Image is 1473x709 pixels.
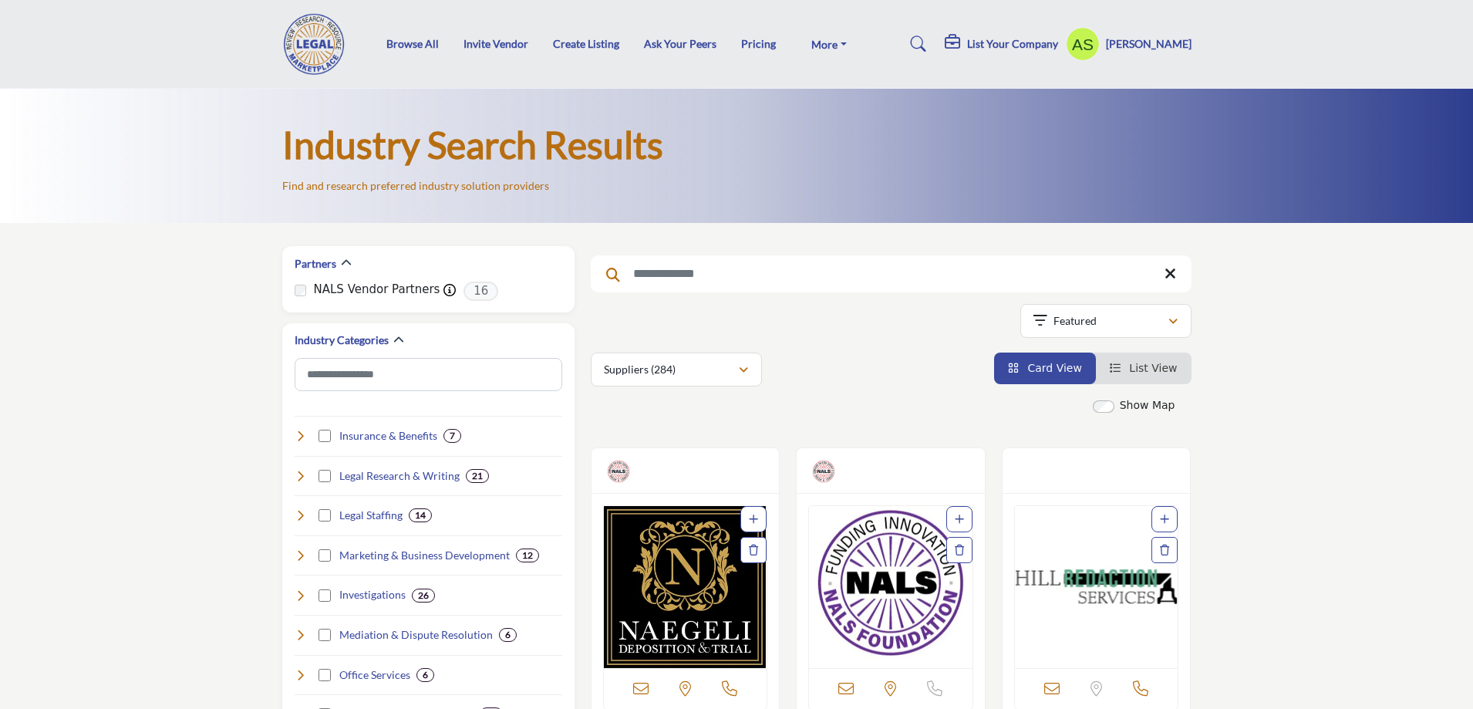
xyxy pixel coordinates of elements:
[1160,513,1169,525] a: Add To List
[1015,506,1178,668] img: Hill Redaction Services
[644,37,716,50] a: Ask Your Peers
[604,506,767,668] a: Open Listing in new tab
[809,506,972,668] img: NALS Foundation
[319,470,331,482] input: Select Legal Research & Writing checkbox
[450,430,455,441] b: 7
[319,430,331,442] input: Select Insurance & Benefits checkbox
[967,37,1058,51] h5: List Your Company
[1053,313,1097,329] p: Featured
[472,471,483,481] b: 21
[339,587,406,603] h4: Investigations: Gathering information and evidence for cases
[553,37,619,50] a: Create Listing
[282,13,355,75] img: Site Logo
[319,549,331,562] input: Select Marketing & Business Development checkbox
[522,550,533,561] b: 12
[339,468,460,484] h4: Legal Research & Writing: Assisting with legal research and document drafting
[505,630,511,640] b: 6
[319,629,331,641] input: Select Mediation & Dispute Resolution checkbox
[741,37,776,50] a: Pricing
[319,669,331,681] input: Select Office Services checkbox
[895,32,936,56] a: Search
[1129,362,1177,374] span: List View
[418,590,429,601] b: 26
[339,667,410,683] h4: Office Services: Products and services for the law office environment
[812,460,835,483] img: NALS Vendor Partners Badge Icon
[945,35,1058,53] div: List Your Company
[295,358,562,391] input: Search Category
[994,353,1096,384] li: Card View
[604,506,767,668] img: NAEGELI Deposition & Trial
[463,37,528,50] a: Invite Vendor
[607,460,630,483] img: NALS Vendor Partners Badge Icon
[282,178,549,194] p: Find and research preferred industry solution providers
[319,509,331,522] input: Select Legal Staffing checkbox
[412,589,435,603] div: 26 Results For Investigations
[295,333,389,348] h2: Industry Categories
[749,513,758,525] a: Add To List
[1008,362,1082,374] a: View Card
[295,285,306,296] input: NALS Vendor Partners checkbox
[314,281,440,299] label: NALS Vendor Partners
[282,121,663,169] h1: Industry Search Results
[1027,362,1081,374] span: Card View
[1020,304,1192,338] button: Featured
[319,589,331,602] input: Select Investigations checkbox
[1015,506,1178,668] a: Open Listing in new tab
[386,37,439,50] a: Browse All
[516,549,539,562] div: 12 Results For Marketing & Business Development
[423,670,428,680] b: 6
[499,628,517,642] div: 6 Results For Mediation & Dispute Resolution
[1120,397,1175,414] label: Show Map
[409,508,432,522] div: 14 Results For Legal Staffing
[416,668,434,682] div: 6 Results For Office Services
[339,508,403,523] h4: Legal Staffing: Providing personnel to support law firm operations
[339,627,493,643] h4: Mediation & Dispute Resolution: Facilitating settlement and resolving conflicts
[604,362,676,377] p: Suppliers (284)
[466,469,489,483] div: 21 Results For Legal Research & Writing
[443,429,461,443] div: 7 Results For Insurance & Benefits
[463,282,498,301] span: 16
[591,353,762,387] button: Suppliers (284)
[1110,362,1178,374] a: View List
[339,548,510,563] h4: Marketing & Business Development: Helping law firms grow and attract clients
[801,33,858,55] a: More
[339,428,437,444] h4: Insurance & Benefits: Mitigating risk and attracting talent through benefits
[591,255,1192,292] input: Search Keyword
[809,506,972,668] a: Open Listing in new tab
[1106,36,1192,52] h5: [PERSON_NAME]
[1096,353,1192,384] li: List View
[295,256,336,272] h2: Partners
[415,510,426,521] b: 14
[955,513,964,525] a: Add To List
[1066,27,1100,61] button: Show hide supplier dropdown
